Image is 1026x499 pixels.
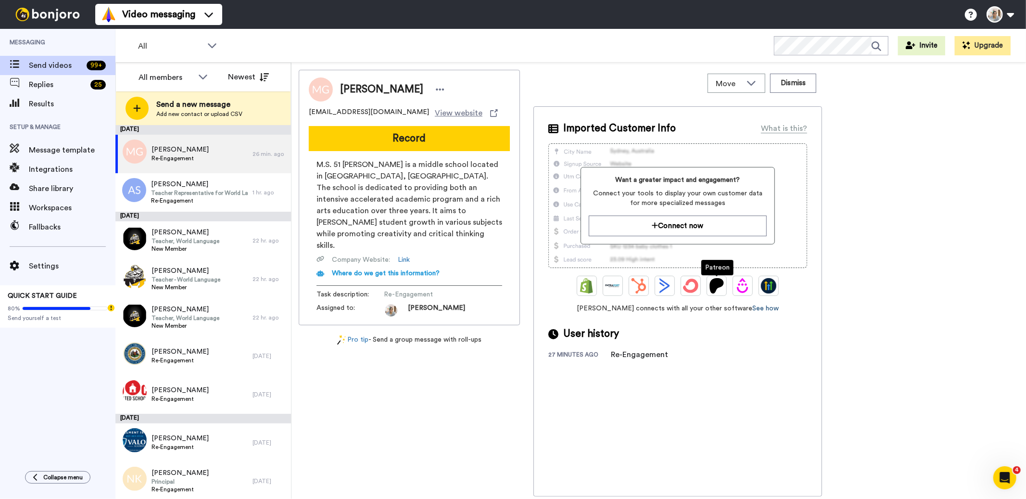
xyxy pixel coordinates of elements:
[29,202,115,214] span: Workspaces
[384,303,398,318] img: 2eb47e6d-5bfb-459a-9623-94bdce31e528-1751232609.jpg
[152,478,209,486] span: Principal
[340,82,423,97] span: [PERSON_NAME]
[761,123,807,134] div: What is this?
[123,226,147,250] img: 26ee283e-c672-4c75-8a15-534d2da5c429.png
[90,80,106,90] div: 25
[152,322,219,330] span: New Member
[317,159,502,251] span: M.S. 51 [PERSON_NAME] is a middle school located in [GEOGRAPHIC_DATA], [GEOGRAPHIC_DATA]. The sch...
[993,466,1016,489] iframe: Intercom live chat
[631,278,646,294] img: Hubspot
[123,380,147,404] img: 00c15bb5-f05a-42aa-b0ea-900620eaa648.png
[152,266,220,276] span: [PERSON_NAME]
[221,67,276,87] button: Newest
[408,303,465,318] span: [PERSON_NAME]
[152,305,219,314] span: [PERSON_NAME]
[332,270,440,277] span: Where do we get this information?
[709,278,724,294] img: Patreon
[152,245,219,253] span: New Member
[152,314,219,322] span: Teacher, World Language
[107,304,115,312] div: Tooltip anchor
[123,265,147,289] img: a58d72e5-6917-422a-b192-d6b16f5fb652.png
[152,468,209,478] span: [PERSON_NAME]
[253,477,286,485] div: [DATE]
[548,304,807,313] span: [PERSON_NAME] connects with all your other software
[123,342,147,366] img: 608938c5-95d3-4e4a-8204-6159517a1699.png
[8,293,77,299] span: QUICK START GUIDE
[253,275,286,283] div: 22 hr. ago
[611,349,668,360] div: Re-Engagement
[29,144,115,156] span: Message template
[299,335,520,345] div: - Send a group message with roll-ups
[115,125,291,135] div: [DATE]
[752,305,779,312] a: See how
[398,255,410,265] a: Link
[29,221,115,233] span: Fallbacks
[25,471,90,484] button: Collapse menu
[152,237,219,245] span: Teacher, World Language
[735,278,750,294] img: Drip
[29,98,115,110] span: Results
[253,237,286,244] div: 22 hr. ago
[156,110,242,118] span: Add new contact or upload CSV
[253,391,286,398] div: [DATE]
[253,439,286,447] div: [DATE]
[332,255,390,265] span: Company Website :
[898,36,945,55] a: Invite
[337,335,369,345] a: Pro tip
[122,178,146,202] img: as.png
[152,395,209,403] span: Re-Engagement
[605,278,621,294] img: Ontraport
[309,126,510,151] button: Record
[309,107,429,119] span: [EMAIL_ADDRESS][DOMAIN_NAME]
[589,216,766,236] button: Connect now
[151,189,248,197] span: Teacher Representative for World Languages
[139,72,193,83] div: All members
[683,278,698,294] img: ConvertKit
[29,60,83,71] span: Send videos
[152,154,209,162] span: Re-Engagement
[152,145,209,154] span: [PERSON_NAME]
[589,189,766,208] span: Connect your tools to display your own customer data for more specialized messages
[657,278,672,294] img: ActiveCampaign
[87,61,106,70] div: 99 +
[716,78,742,90] span: Move
[770,74,816,93] button: Dismiss
[384,290,475,299] span: Re-Engagement
[123,303,147,327] img: e32ab800-6656-418c-bf15-c9d33d20fefb.png
[123,467,147,491] img: nk.png
[253,150,286,158] div: 26 min. ago
[337,335,346,345] img: magic-wand.svg
[253,352,286,360] div: [DATE]
[309,77,333,102] img: Image of Matilde Gutierrez
[29,79,87,90] span: Replies
[152,385,209,395] span: [PERSON_NAME]
[563,121,676,136] span: Imported Customer Info
[115,212,291,221] div: [DATE]
[43,473,83,481] span: Collapse menu
[761,278,776,294] img: GoHighLevel
[8,305,20,312] span: 80%
[152,443,209,451] span: Re-Engagement
[115,414,291,423] div: [DATE]
[12,8,84,21] img: bj-logo-header-white.svg
[701,260,734,275] div: Patreon
[1013,466,1021,474] span: 4
[435,107,498,119] a: View website
[123,428,147,452] img: 82f30c97-e8d6-4ab9-b815-fcdc15ad7259.jpg
[589,175,766,185] span: Want a greater impact and engagement?
[151,197,248,205] span: Re-Engagement
[123,140,147,164] img: mg.png
[563,327,619,341] span: User history
[152,486,209,493] span: Re-Engagement
[152,347,209,357] span: [PERSON_NAME]
[138,40,203,52] span: All
[29,164,115,175] span: Integrations
[152,228,219,237] span: [PERSON_NAME]
[152,276,220,283] span: Teacher - World Language
[122,8,195,21] span: Video messaging
[253,314,286,321] div: 22 hr. ago
[317,303,384,318] span: Assigned to:
[8,314,108,322] span: Send yourself a test
[29,183,115,194] span: Share library
[151,179,248,189] span: [PERSON_NAME]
